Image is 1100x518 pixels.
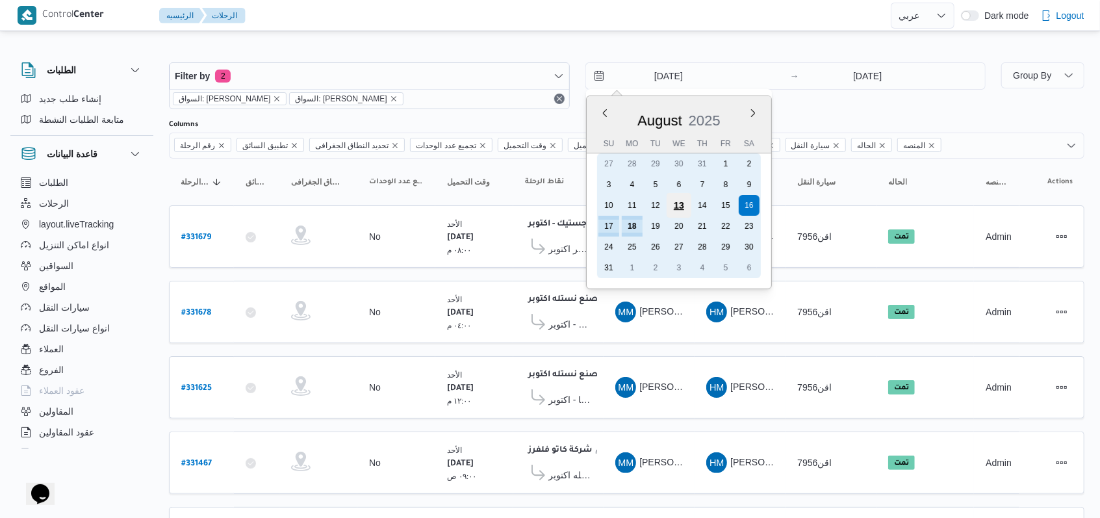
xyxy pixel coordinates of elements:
a: #331678 [181,304,211,321]
b: Center [74,10,105,21]
span: مصنع نستله اكتوبر [548,467,592,483]
div: day-5 [645,174,666,195]
span: تمت [888,229,915,244]
button: متابعة الطلبات النشطة [16,109,148,130]
button: Filter by2 active filters [170,63,569,89]
span: تمت [888,456,915,470]
small: الأحد [447,295,462,304]
span: سيارة النقل [791,138,830,153]
span: تطبيق السائق [237,138,303,152]
button: الطلبات [21,62,143,78]
input: Press the down key to enter a popover containing a calendar. Press the escape key to close the po... [586,63,734,89]
span: تطبيق السائق [246,177,268,187]
div: day-23 [739,216,760,237]
button: الرحلات [16,193,148,214]
div: No [369,457,381,469]
button: تحديد النطاق الجغرافى [286,172,351,192]
button: إنشاء طلب جديد [16,88,148,109]
span: رقم الرحلة [180,138,215,153]
button: layout.liveTracking [16,214,148,235]
span: تجميع عدد الوحدات [416,138,476,153]
button: Remove تجميع عدد الوحدات from selection in this group [479,142,487,149]
span: [PERSON_NAME] [639,306,714,317]
iframe: chat widget [13,466,55,505]
a: #331625 [181,379,212,396]
button: قاعدة البيانات [21,146,143,162]
div: Mo [622,135,643,153]
div: Muhammad Marawan Diab [615,452,636,473]
button: Actions [1051,226,1072,247]
button: Group By [1001,62,1084,88]
div: Muhammad Marawan Diab [615,377,636,398]
button: وقت التحميل [442,172,507,192]
small: الأحد [447,220,462,228]
div: day-22 [715,216,736,237]
button: remove selected entity [273,95,281,103]
div: day-3 [669,257,689,278]
button: Remove سيارة النقل from selection in this group [832,142,840,149]
span: اقن7956 [797,382,832,393]
span: تمت [888,305,915,319]
span: العميل [568,138,611,152]
span: تحديد النطاق الجغرافى [315,138,389,153]
span: وقت التحميل [504,138,546,153]
div: day-21 [692,216,713,237]
span: تطبيق السائق [242,138,287,153]
div: month-2025-08 [597,153,761,278]
div: Hana Mjada Rais Ahmad [706,452,727,473]
small: ٠٨:٠٠ م [447,246,472,254]
button: Remove [552,91,567,107]
span: اقن7956 [797,307,832,317]
span: HM [710,377,724,398]
button: الرحلات [202,8,246,23]
div: day-14 [692,195,713,216]
div: day-4 [692,257,713,278]
button: سيارات النقل [16,297,148,318]
button: Remove تحديد النطاق الجغرافى from selection in this group [391,142,399,149]
span: اقن7956 [797,458,832,468]
div: day-7 [692,174,713,195]
input: Press the down key to open a popover containing a calendar. [803,63,932,89]
div: day-16 [739,195,760,216]
button: Remove تطبيق السائق from selection in this group [290,142,298,149]
span: نقاط الرحلة [525,177,564,187]
span: المقاولين [39,404,73,419]
b: مصنع نستله اكتوبر [528,295,604,304]
div: Muhammad Marawan Diab [615,302,636,322]
button: Previous Month [600,108,610,118]
div: day-10 [598,195,619,216]
button: Remove وقت التحميل from selection in this group [549,142,557,149]
span: المنصه [903,138,925,153]
div: day-19 [645,216,666,237]
small: ٠٤:٠٠ م [447,321,472,330]
span: تحديد النطاق الجغرافى [309,138,405,152]
span: انواع اماكن التنزيل [39,237,109,253]
div: day-24 [598,237,619,257]
span: August [637,112,682,129]
button: Actions [1051,302,1072,322]
span: السواق: [PERSON_NAME] [179,93,270,105]
span: الفروع [39,362,64,378]
label: Columns [169,120,198,130]
div: day-6 [739,257,760,278]
span: Admin [986,307,1012,317]
span: الحاله [888,177,907,187]
button: المقاولين [16,401,148,422]
b: مصنع بونجورنو لوجستيك - اكتوبر [528,220,656,229]
div: day-27 [598,153,619,174]
span: MM [618,302,633,322]
a: #331679 [181,228,211,246]
span: العميل [574,138,595,153]
span: MM [618,452,633,473]
a: #331467 [181,454,212,472]
button: Next month [748,108,758,118]
b: # 331679 [181,233,211,242]
small: ٠٦:٣١ م [595,445,620,453]
b: مصنع نستله اكتوبر [528,370,604,380]
div: Button. Open the year selector. 2025 is currently selected. [687,112,721,129]
div: day-1 [715,153,736,174]
span: الرحلات [39,196,69,211]
span: الحاله [857,138,876,153]
div: day-2 [739,153,760,174]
